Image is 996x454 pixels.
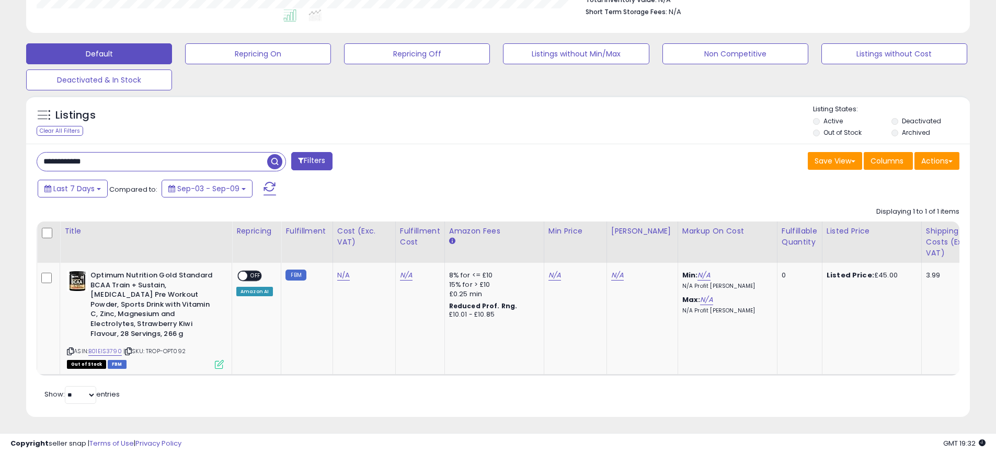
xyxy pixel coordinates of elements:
[285,226,328,237] div: Fulfillment
[449,237,455,246] small: Amazon Fees.
[586,7,667,16] b: Short Term Storage Fees:
[697,270,710,281] a: N/A
[67,360,106,369] span: All listings that are currently out of stock and unavailable for purchase on Amazon
[864,152,913,170] button: Columns
[871,156,903,166] span: Columns
[700,295,713,305] a: N/A
[26,43,172,64] button: Default
[400,270,413,281] a: N/A
[813,104,970,114] p: Listing States:
[177,183,239,194] span: Sep-03 - Sep-09
[185,43,331,64] button: Repricing On
[400,226,440,248] div: Fulfillment Cost
[10,439,181,449] div: seller snap | |
[662,43,808,64] button: Non Competitive
[876,207,959,217] div: Displaying 1 to 1 of 1 items
[943,438,986,448] span: 2025-09-17 19:32 GMT
[90,271,217,341] b: Optimum Nutrition Gold Standard BCAA Train + Sustain, [MEDICAL_DATA] Pre Workout Powder, Sports D...
[291,152,332,170] button: Filters
[548,270,561,281] a: N/A
[611,226,673,237] div: [PERSON_NAME]
[449,301,518,310] b: Reduced Prof. Rng.
[344,43,490,64] button: Repricing Off
[64,226,227,237] div: Title
[823,117,843,125] label: Active
[88,347,122,356] a: B01EIS3790
[449,310,536,319] div: £10.01 - £10.85
[827,226,917,237] div: Listed Price
[109,184,157,194] span: Compared to:
[827,270,874,280] b: Listed Price:
[678,222,777,263] th: The percentage added to the cost of goods (COGS) that forms the calculator for Min & Max prices.
[821,43,967,64] button: Listings without Cost
[548,226,602,237] div: Min Price
[247,272,264,281] span: OFF
[53,183,95,194] span: Last 7 Days
[108,360,127,369] span: FBM
[682,283,769,290] p: N/A Profit [PERSON_NAME]
[337,226,391,248] div: Cost (Exc. VAT)
[782,271,814,280] div: 0
[55,108,96,123] h5: Listings
[926,226,980,259] div: Shipping Costs (Exc. VAT)
[337,270,350,281] a: N/A
[236,287,273,296] div: Amazon AI
[449,226,540,237] div: Amazon Fees
[682,270,698,280] b: Min:
[135,438,181,448] a: Privacy Policy
[236,226,277,237] div: Repricing
[902,128,930,137] label: Archived
[44,389,120,399] span: Show: entries
[26,69,172,90] button: Deactivated & In Stock
[449,280,536,289] div: 15% for > £10
[67,271,224,368] div: ASIN:
[808,152,862,170] button: Save View
[449,289,536,299] div: £0.25 min
[669,7,681,17] span: N/A
[503,43,649,64] button: Listings without Min/Max
[682,307,769,315] p: N/A Profit [PERSON_NAME]
[823,128,862,137] label: Out of Stock
[914,152,959,170] button: Actions
[285,270,306,281] small: FBM
[449,271,536,280] div: 8% for <= £10
[682,295,701,305] b: Max:
[10,438,49,448] strong: Copyright
[782,226,818,248] div: Fulfillable Quantity
[123,347,186,355] span: | SKU: TROP-OPT092
[162,180,253,197] button: Sep-03 - Sep-09
[38,180,108,197] button: Last 7 Days
[827,271,913,280] div: £45.00
[902,117,941,125] label: Deactivated
[37,126,83,136] div: Clear All Filters
[926,271,976,280] div: 3.99
[682,226,773,237] div: Markup on Cost
[611,270,624,281] a: N/A
[67,271,88,292] img: 51wHKNCM8OL._SL40_.jpg
[89,438,134,448] a: Terms of Use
